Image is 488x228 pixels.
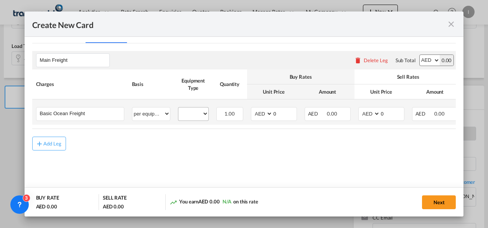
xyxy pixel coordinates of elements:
md-icon: icon-delete [354,56,362,64]
md-icon: icon-plus md-link-fg s20 [36,140,43,147]
div: BUY RATE [36,194,59,203]
span: AED [415,111,434,117]
input: Leg Name [40,55,109,66]
th: Amount [408,84,462,99]
div: Add Leg [43,141,62,146]
th: Unit Price [354,84,408,99]
button: Delete Leg [354,57,388,63]
div: SELL RATE [103,194,127,203]
md-input-container: Basic Ocean Freight [36,107,124,119]
span: 0.00 [327,111,337,117]
div: 0.00 [440,55,454,66]
div: Create New Card [32,19,447,29]
input: 0 [380,107,404,119]
span: 0.00 [434,111,445,117]
div: Buy Rates [251,73,351,80]
md-dialog: Create New Card ... [25,12,464,217]
div: You earn on this rate [170,198,258,206]
md-icon: icon-trending-up [170,198,177,206]
div: Basis [132,81,170,88]
span: 1.00 [224,111,235,117]
div: Sell Rates [358,73,458,80]
span: AED [308,111,326,117]
span: N/A [223,198,231,205]
th: Unit Price [247,84,301,99]
input: Charge Name [40,107,124,119]
div: Quantity [216,81,243,88]
th: Amount [301,84,354,99]
div: Delete Leg [364,57,388,63]
div: Equipment Type [178,77,209,91]
div: Charges [36,81,124,88]
select: per equipment [132,107,170,120]
div: AED 0.00 [36,203,57,210]
button: Add Leg [32,137,66,150]
button: Next [422,195,456,209]
div: AED 0.00 [103,203,124,210]
input: 0 [273,107,297,119]
div: Sub Total [396,57,415,64]
md-icon: icon-close fg-AAA8AD m-0 pointer [447,20,456,29]
span: AED 0.00 [198,198,219,205]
